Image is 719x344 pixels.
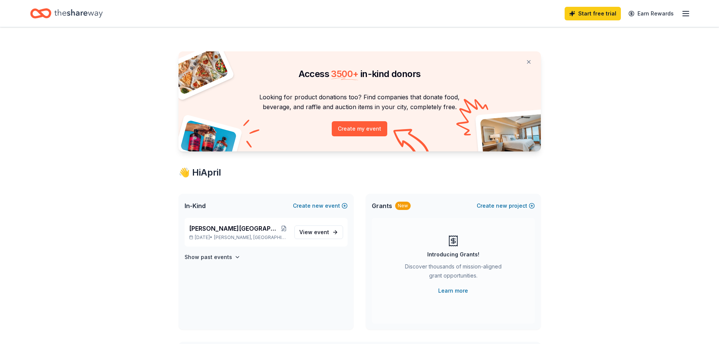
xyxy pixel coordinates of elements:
[393,129,431,157] img: Curvy arrow
[299,228,329,237] span: View
[185,253,232,262] h4: Show past events
[496,201,507,210] span: new
[314,229,329,235] span: event
[624,7,678,20] a: Earn Rewards
[179,167,541,179] div: 👋 Hi April
[188,92,532,112] p: Looking for product donations too? Find companies that donate food, beverage, and raffle and auct...
[565,7,621,20] a: Start free trial
[331,68,358,79] span: 3500 +
[299,68,421,79] span: Access in-kind donors
[312,201,323,210] span: new
[185,253,240,262] button: Show past events
[438,286,468,295] a: Learn more
[185,201,206,210] span: In-Kind
[189,234,288,241] p: [DATE] •
[477,201,535,210] button: Createnewproject
[293,201,348,210] button: Createnewevent
[189,224,280,233] span: [PERSON_NAME][GEOGRAPHIC_DATA] Farm Day 2025
[372,201,392,210] span: Grants
[427,250,479,259] div: Introducing Grants!
[402,262,505,283] div: Discover thousands of mission-aligned grant opportunities.
[214,234,288,241] span: [PERSON_NAME], [GEOGRAPHIC_DATA]
[395,202,411,210] div: New
[30,5,103,22] a: Home
[170,47,229,95] img: Pizza
[294,225,343,239] a: View event
[332,121,387,136] button: Create my event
